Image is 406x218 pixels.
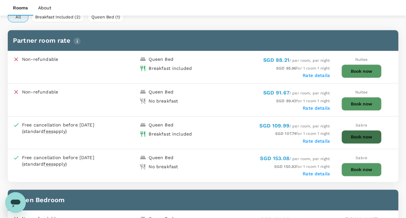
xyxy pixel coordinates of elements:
[73,37,81,45] img: info-tooltip-icon
[263,57,289,63] span: SGD 88.21
[149,98,178,104] div: No breakfast
[274,164,330,169] span: for 1 room 1 night
[341,64,381,78] button: Book now
[31,12,85,22] button: Breakfast Included (2)
[140,89,146,95] img: king-bed-icon
[341,130,381,144] button: Book now
[276,66,330,71] span: for 1 room 1 night
[275,131,297,136] span: SGD 107.74
[140,56,146,62] img: king-bed-icon
[341,97,381,111] button: Book now
[38,5,51,11] p: About
[149,56,173,62] div: Queen Bed
[149,163,178,170] div: No breakfast
[303,171,330,176] label: Rate details
[276,99,296,103] span: SGD 89.42
[13,35,393,46] h6: Partner room rate
[87,12,124,22] button: Queen Bed (1)
[22,56,58,62] p: Non-refundable
[260,157,330,161] span: / per room, per night
[341,163,381,176] button: Book now
[263,58,330,63] span: / per room, per night
[356,156,367,160] span: Sabre
[8,12,28,22] button: All
[149,65,192,71] div: Breakfast included
[22,154,140,167] div: Free cancellation before [DATE] (standard apply)
[356,123,367,127] span: Sabre
[44,161,53,167] span: fees
[274,164,297,169] span: SGD 150.83
[355,90,368,94] span: Nuitee
[303,73,330,78] label: Rate details
[263,91,330,95] span: / per room, per night
[275,131,330,136] span: for 1 room 1 night
[259,123,289,129] span: SGD 109.99
[263,90,289,96] span: SGD 91.67
[13,5,28,11] p: Rooms
[140,154,146,161] img: king-bed-icon
[149,154,173,161] div: Queen Bed
[276,66,296,71] span: SGD 85.96
[44,129,53,134] span: fees
[303,105,330,111] label: Rate details
[22,89,58,95] p: Non-refundable
[355,57,368,62] span: Nuitee
[149,122,173,128] div: Queen Bed
[260,155,289,161] span: SGD 153.08
[259,124,330,128] span: / per room, per night
[5,192,26,213] iframe: Button to launch messaging window
[303,138,330,144] label: Rate details
[149,89,173,95] div: Queen Bed
[13,195,393,205] h6: Queen Bedroom
[149,131,192,137] div: Breakfast included
[22,122,140,135] div: Free cancellation before [DATE] (standard apply)
[140,122,146,128] img: king-bed-icon
[276,99,330,103] span: for 1 room 1 night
